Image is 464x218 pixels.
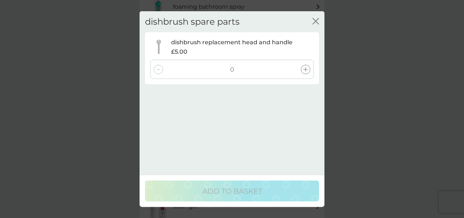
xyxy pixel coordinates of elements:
p: dishbrush replacement head and handle [171,38,293,47]
p: 0 [230,65,234,74]
span: £5.00 [171,47,187,56]
button: close [312,18,319,25]
img: dishbrush replacement head and handle [152,40,166,54]
p: ADD TO BASKET [202,185,262,197]
button: ADD TO BASKET [145,181,319,202]
h2: dishbrush spare parts [145,16,240,27]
